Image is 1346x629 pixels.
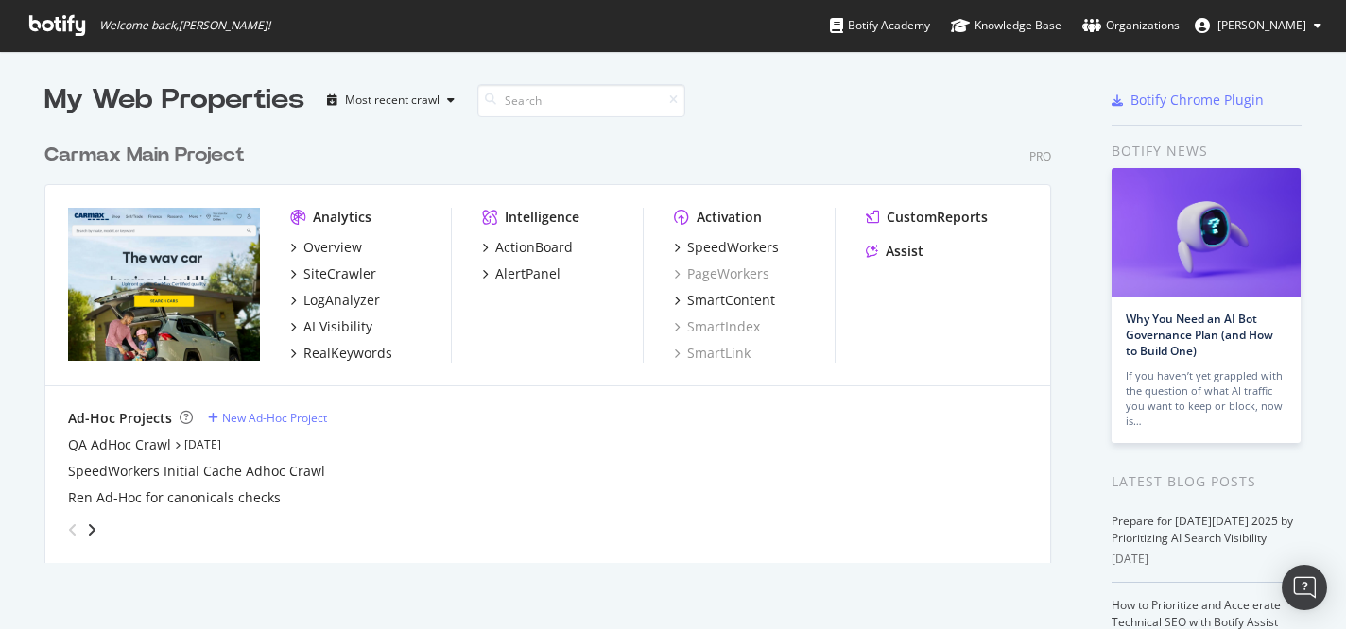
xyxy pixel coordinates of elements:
div: SmartContent [687,291,775,310]
div: Overview [303,238,362,257]
a: QA AdHoc Crawl [68,435,171,454]
div: Analytics [313,208,371,227]
div: Open Intercom Messenger [1282,565,1327,610]
div: Most recent crawl [345,94,440,106]
img: carmax.com [68,208,260,361]
a: AI Visibility [290,317,372,336]
a: RealKeywords [290,344,392,363]
div: Assist [886,242,923,261]
div: RealKeywords [303,344,392,363]
div: Pro [1029,148,1051,164]
div: If you haven’t yet grappled with the question of what AI traffic you want to keep or block, now is… [1126,368,1286,429]
div: ActionBoard [495,238,573,257]
a: SmartContent [674,291,775,310]
a: SpeedWorkers [674,238,779,257]
a: SmartIndex [674,317,760,336]
div: New Ad-Hoc Project [222,410,327,426]
div: AlertPanel [495,264,561,283]
a: New Ad-Hoc Project [208,410,327,426]
a: Ren Ad-Hoc for canonicals checks [68,488,281,507]
div: [DATE] [1112,551,1302,568]
a: ActionBoard [482,238,573,257]
div: Botify Chrome Plugin [1130,91,1264,110]
div: grid [44,119,1066,563]
button: Most recent crawl [319,85,462,115]
button: [PERSON_NAME] [1180,10,1337,41]
a: Botify Chrome Plugin [1112,91,1264,110]
span: Allison Oxenreiter [1217,17,1306,33]
a: CustomReports [866,208,988,227]
div: angle-right [85,520,98,539]
div: Knowledge Base [951,16,1061,35]
a: SmartLink [674,344,751,363]
div: AI Visibility [303,317,372,336]
a: [DATE] [184,436,221,452]
a: Prepare for [DATE][DATE] 2025 by Prioritizing AI Search Visibility [1112,513,1293,546]
div: angle-left [60,515,85,545]
div: CustomReports [887,208,988,227]
div: LogAnalyzer [303,291,380,310]
a: AlertPanel [482,264,561,283]
a: Carmax Main Project [44,142,252,169]
div: SiteCrawler [303,264,376,283]
a: Assist [866,242,923,261]
div: SpeedWorkers [687,238,779,257]
a: SiteCrawler [290,264,376,283]
img: Why You Need an AI Bot Governance Plan (and How to Build One) [1112,168,1301,297]
span: Welcome back, [PERSON_NAME] ! [99,18,270,33]
div: Intelligence [505,208,579,227]
div: Carmax Main Project [44,142,245,169]
div: Latest Blog Posts [1112,471,1302,492]
a: SpeedWorkers Initial Cache Adhoc Crawl [68,462,325,481]
a: PageWorkers [674,264,769,283]
a: LogAnalyzer [290,291,380,310]
div: Botify Academy [830,16,930,35]
input: Search [477,84,685,117]
div: Ad-Hoc Projects [68,409,172,428]
div: Botify news [1112,141,1302,161]
div: Organizations [1082,16,1180,35]
a: Overview [290,238,362,257]
div: My Web Properties [44,81,304,119]
a: Why You Need an AI Bot Governance Plan (and How to Build One) [1126,311,1273,359]
div: Activation [697,208,762,227]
